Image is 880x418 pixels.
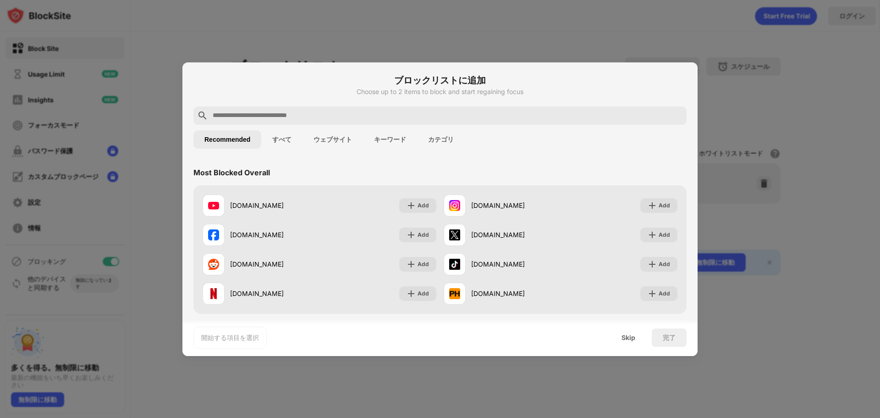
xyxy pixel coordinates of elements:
div: Add [659,201,670,210]
div: [DOMAIN_NAME] [471,259,561,269]
div: [DOMAIN_NAME] [230,230,319,240]
img: favicons [208,259,219,270]
button: キーワード [363,130,417,149]
img: favicons [449,259,460,270]
div: Choose up to 2 items to block and start regaining focus [193,88,687,95]
div: Add [418,289,429,298]
img: search.svg [197,110,208,121]
img: favicons [208,200,219,211]
div: [DOMAIN_NAME] [230,259,319,269]
img: favicons [449,288,460,299]
div: [DOMAIN_NAME] [471,201,561,210]
div: [DOMAIN_NAME] [230,201,319,210]
button: Recommended [193,130,261,149]
button: ウェブサイト [302,130,363,149]
h6: ブロックリストに追加 [193,73,687,87]
div: Skip [621,334,635,341]
div: 開始する項目を選択 [201,333,259,342]
div: 完了 [663,334,676,341]
div: Add [659,289,670,298]
div: Most Blocked Overall [193,168,270,177]
div: [DOMAIN_NAME] [471,230,561,240]
div: Add [418,260,429,269]
div: Add [659,260,670,269]
img: favicons [208,229,219,240]
div: [DOMAIN_NAME] [230,289,319,298]
div: Add [418,230,429,240]
img: favicons [208,288,219,299]
img: favicons [449,229,460,240]
button: すべて [261,130,302,149]
div: Add [418,201,429,210]
div: [DOMAIN_NAME] [471,289,561,298]
div: Add [659,230,670,240]
button: カテゴリ [417,130,465,149]
img: favicons [449,200,460,211]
